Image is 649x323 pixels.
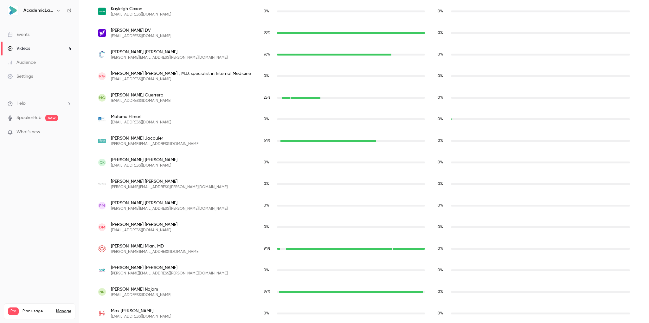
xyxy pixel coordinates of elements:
div: Audience [8,59,36,66]
span: CK [100,160,105,165]
div: carleenkelly19@gmail.com [92,152,636,173]
span: 94 % [264,247,270,251]
span: 0 % [264,10,269,13]
span: Replay watch time [438,181,448,187]
span: RG [99,73,105,79]
span: 0 % [438,247,443,251]
span: Live watch time [264,311,274,316]
img: woolseypharma.com [98,245,106,253]
span: [PERSON_NAME] [PERSON_NAME] [111,178,228,185]
div: ibrahim@woolseypharma.com [92,238,636,260]
span: [PERSON_NAME][EMAIL_ADDRESS][PERSON_NAME][DOMAIN_NAME] [111,271,228,276]
span: Kayleigh Coxon [111,6,171,12]
span: Live watch time [264,30,274,36]
span: [PERSON_NAME] [PERSON_NAME] [111,221,177,228]
span: Motomu Himori [111,114,171,120]
span: Replay watch time [438,52,448,57]
div: Videos [8,45,30,52]
span: 0 % [438,10,443,13]
span: Live watch time [264,203,274,208]
span: [PERSON_NAME] Guerrero [111,92,171,98]
span: Max [PERSON_NAME] [111,308,171,314]
img: outruntx.com [98,51,106,58]
iframe: Noticeable Trigger [64,129,72,135]
div: himorimtm@chugai-pharm.co.jp [92,109,636,130]
span: 0 % [264,312,269,315]
a: SpeakerHub [16,115,42,121]
span: Live watch time [264,224,274,230]
div: dr.giovanniniroberto@gmail.com [92,65,636,87]
span: Live watch time [264,116,274,122]
span: 0 % [264,268,269,272]
li: help-dropdown-opener [8,100,72,107]
div: daviematthewsfamily@gmail.com [92,216,636,238]
span: Replay watch time [438,30,448,36]
span: 0 % [438,117,443,121]
span: 0 % [438,53,443,56]
span: Live watch time [264,52,274,57]
span: [PERSON_NAME] [PERSON_NAME] [111,200,228,206]
span: 0 % [438,31,443,35]
span: [EMAIL_ADDRESS][DOMAIN_NAME] [111,228,177,233]
span: [PERSON_NAME] [PERSON_NAME] , M.D. specialist in Internal Medicine [111,70,251,77]
span: [PERSON_NAME][EMAIL_ADDRESS][PERSON_NAME][DOMAIN_NAME] [111,206,228,211]
div: emma@theneatscience.com [92,130,636,152]
div: matthew.fyfe@outruntx.com [92,44,636,65]
span: Pro [8,307,19,315]
span: Replay watch time [438,116,448,122]
span: Live watch time [264,181,274,187]
img: AcademicLabs [8,5,18,16]
span: 99 % [264,31,270,35]
span: [PERSON_NAME] Najam [111,286,171,293]
span: 0 % [264,161,269,164]
span: [EMAIL_ADDRESS][DOMAIN_NAME] [111,120,171,125]
img: zyduslife.com [98,267,106,274]
span: NN [100,289,105,295]
span: 0 % [438,312,443,315]
span: [EMAIL_ADDRESS][DOMAIN_NAME] [111,77,251,82]
img: its.jnj.com [98,310,106,317]
span: [PERSON_NAME] DV [111,27,171,34]
span: PM [99,203,105,208]
h6: AcademicLabs [23,7,53,14]
span: Replay watch time [438,289,448,295]
span: Live watch time [264,73,274,79]
img: chugai-pharm.co.jp [98,115,106,123]
span: 0 % [438,290,443,294]
span: Live watch time [264,9,274,14]
span: 76 % [264,53,270,56]
div: Events [8,31,29,38]
span: [PERSON_NAME][EMAIL_ADDRESS][PERSON_NAME][DOMAIN_NAME] [111,185,228,190]
span: 0 % [438,225,443,229]
span: 0 % [438,74,443,78]
img: trilations.com [98,180,106,188]
span: 0 % [438,139,443,143]
span: 0 % [438,182,443,186]
div: paul.mackinnon@istrategygroupllc.com [92,195,636,216]
img: yahoo.it [98,29,106,37]
span: 0 % [264,225,269,229]
span: 0 % [438,96,443,100]
span: [EMAIL_ADDRESS][DOMAIN_NAME] [111,163,177,168]
span: Live watch time [264,138,274,144]
span: Replay watch time [438,203,448,208]
span: Replay watch time [438,311,448,316]
span: Live watch time [264,246,274,252]
span: Live watch time [264,160,274,165]
span: Live watch time [264,289,274,295]
div: mjg21100@gmail.com [92,87,636,109]
span: 25 % [264,96,271,100]
span: [PERSON_NAME] Mian, MD [111,243,199,249]
span: 0 % [264,117,269,121]
div: meghal.mistry@zyduslife.com [92,260,636,281]
span: [PERSON_NAME][EMAIL_ADDRESS][DOMAIN_NAME] [111,142,199,147]
span: [EMAIL_ADDRESS][DOMAIN_NAME] [111,314,171,319]
span: Replay watch time [438,224,448,230]
span: Replay watch time [438,95,448,101]
span: Replay watch time [438,267,448,273]
span: Plan usage [22,309,52,314]
span: 0 % [438,161,443,164]
div: n.najam2011@gmail.com [92,281,636,303]
img: theneatscience.com [98,139,106,143]
div: Settings [8,73,33,80]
